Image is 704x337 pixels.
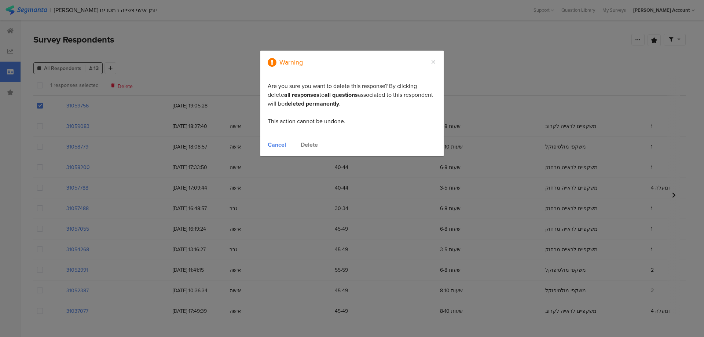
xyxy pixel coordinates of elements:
span: Are you sure you want to delete this response? By clicking delete to associated to this responden... [268,82,433,125]
div: dialog [260,51,444,156]
b: deleted permanently [285,99,339,108]
div: Delete [301,140,318,149]
div: Cancel [268,140,286,149]
b: all responses [284,91,319,99]
div: Warning [279,59,303,66]
b: all questions [324,91,358,99]
button: Close [430,58,436,66]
